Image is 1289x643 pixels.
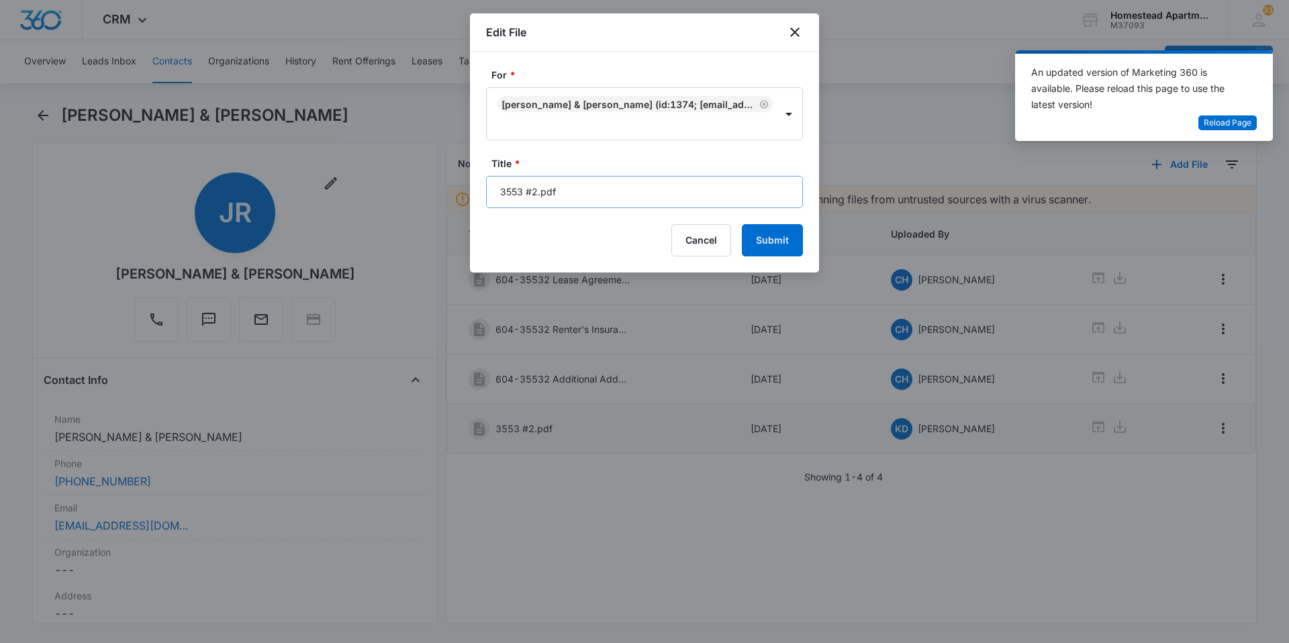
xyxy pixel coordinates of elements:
[671,224,731,256] button: Cancel
[1031,64,1241,113] div: An updated version of Marketing 360 is available. Please reload this page to use the latest version!
[502,99,757,110] div: [PERSON_NAME] & [PERSON_NAME] (ID:1374; [EMAIL_ADDRESS][DOMAIN_NAME]; 6613033957)
[486,24,526,40] h1: Edit File
[486,176,803,208] input: Title
[742,224,803,256] button: Submit
[1204,117,1251,130] span: Reload Page
[491,156,808,170] label: Title
[787,24,803,40] button: close
[491,68,808,82] label: For
[757,99,769,109] div: Remove Joshua Reiswig & Breauna Hartline (ID:1374; joshreiswig@yahoo.com; 6613033957)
